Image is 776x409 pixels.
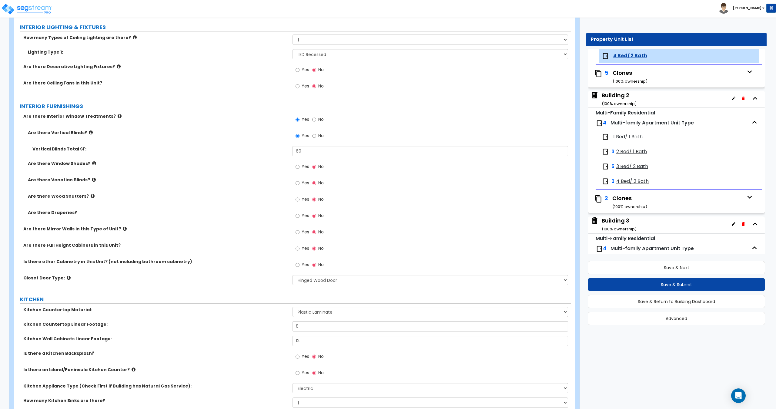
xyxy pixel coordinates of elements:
[23,80,288,86] label: Are there Ceiling Fans in this Unit?
[733,6,761,10] b: [PERSON_NAME]
[296,245,299,252] input: Yes
[92,177,96,182] i: click for more info!
[132,367,135,372] i: click for more info!
[616,178,649,185] span: 4 Bed/ 2 Bath
[302,262,309,268] span: Yes
[296,116,299,123] input: Yes
[318,163,324,170] span: No
[32,146,288,152] label: Vertical Blinds Total SF:
[23,367,288,373] label: Is there an Island/Peninsula Kitchen Counter?
[20,295,571,303] label: KITCHEN
[312,67,316,73] input: No
[611,163,614,170] span: 5
[67,275,71,280] i: click for more info!
[312,213,316,219] input: No
[594,195,602,203] img: clone.svg
[318,262,324,268] span: No
[602,101,637,107] small: ( 100 % ownership)
[296,163,299,170] input: Yes
[613,78,647,84] small: ( 100 % ownership)
[296,213,299,219] input: Yes
[312,353,316,360] input: No
[318,67,324,73] span: No
[302,133,309,139] span: Yes
[312,370,316,376] input: No
[602,52,609,60] img: door.png
[23,259,288,265] label: Is there other Cabinetry in this Unit? (not including bathroom cabinetry)
[596,245,603,252] img: door.png
[23,275,288,281] label: Closet Door Type:
[296,133,299,139] input: Yes
[718,3,729,14] img: avatar.png
[312,262,316,268] input: No
[591,91,637,107] span: Building 2
[23,321,288,327] label: Kitchen Countertop Linear Footage:
[23,113,288,119] label: Are there Interior Window Treatments?
[318,213,324,219] span: No
[612,204,647,209] small: ( 100 % ownership)
[302,353,309,359] span: Yes
[133,35,137,40] i: click for more info!
[302,163,309,170] span: Yes
[602,163,609,170] img: door.png
[302,196,309,202] span: Yes
[610,119,694,126] span: Multi-family Apartment Unit Type
[302,370,309,376] span: Yes
[602,148,609,155] img: door.png
[23,307,288,313] label: Kitchen Countertop Material:
[318,116,324,122] span: No
[118,114,122,118] i: click for more info!
[28,130,288,136] label: Are there Vertical Blinds?
[731,388,746,403] div: Open Intercom Messenger
[318,83,324,89] span: No
[588,312,765,325] button: Advanced
[312,116,316,123] input: No
[302,83,309,89] span: Yes
[588,261,765,274] button: Save & Next
[296,229,299,236] input: Yes
[591,36,762,43] div: Property Unit List
[318,353,324,359] span: No
[610,245,694,252] span: Multi-family Apartment Unit Type
[594,70,602,78] img: clone.svg
[602,217,637,232] div: Building 3
[28,193,288,199] label: Are there Wood Shutters?
[296,67,299,73] input: Yes
[591,217,599,225] img: building.svg
[302,213,309,219] span: Yes
[312,83,316,90] input: No
[312,163,316,170] input: No
[312,180,316,186] input: No
[602,91,637,107] div: Building 2
[318,245,324,251] span: No
[296,370,299,376] input: Yes
[28,160,288,167] label: Are there Window Shades?
[91,194,95,198] i: click for more info!
[20,102,571,110] label: INTERIOR FURNISHINGS
[611,178,614,185] span: 2
[312,229,316,236] input: No
[318,196,324,202] span: No
[596,109,655,116] small: Multi-Family Residential
[92,161,96,166] i: click for more info!
[312,133,316,139] input: No
[596,120,603,127] img: door.png
[602,178,609,185] img: door.png
[596,235,655,242] small: Multi-Family Residential
[312,196,316,203] input: No
[23,383,288,389] label: Kitchen Appliance Type (Check First if Building has Natural Gas Service):
[28,209,288,216] label: Are there Draperies?
[611,148,614,155] span: 3
[23,64,288,70] label: Are there Decorative Lighting Fixtures?
[616,148,647,155] span: 2 Bed/ 1 Bath
[123,226,127,231] i: click for more info!
[302,229,309,235] span: Yes
[591,217,637,232] span: Building 3
[602,226,637,232] small: ( 100 % ownership)
[605,69,608,77] span: 5
[117,64,121,69] i: click for more info!
[1,3,52,15] img: logo_pro_r.png
[23,242,288,248] label: Are there Full Height Cabinets in this Unit?
[613,134,643,140] span: 1 Bed/ 1 Bath
[613,52,647,59] span: 4 Bed/ 2 Bath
